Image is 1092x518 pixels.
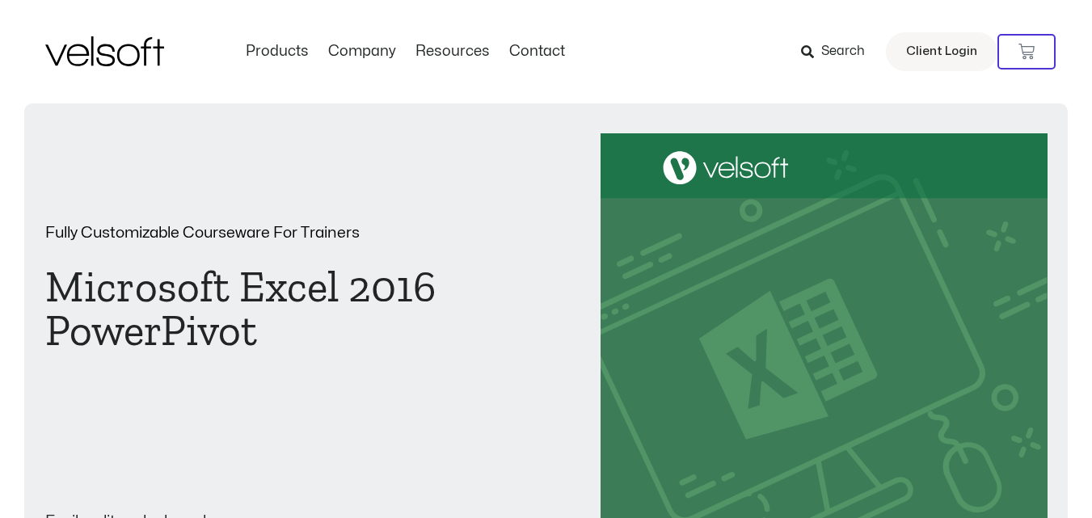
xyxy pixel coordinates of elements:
[821,41,865,62] span: Search
[318,43,406,61] a: CompanyMenu Toggle
[906,41,977,62] span: Client Login
[45,36,164,66] img: Velsoft Training Materials
[45,265,491,352] h1: Microsoft Excel 2016 PowerPivot
[500,43,575,61] a: ContactMenu Toggle
[236,43,318,61] a: ProductsMenu Toggle
[886,32,997,71] a: Client Login
[801,38,876,65] a: Search
[45,225,491,241] p: Fully Customizable Courseware For Trainers
[236,43,575,61] nav: Menu
[406,43,500,61] a: ResourcesMenu Toggle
